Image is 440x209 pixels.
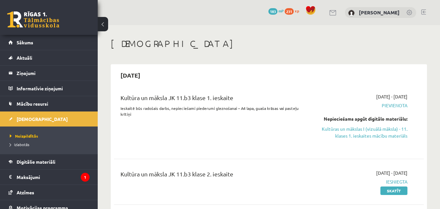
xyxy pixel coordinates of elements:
[8,96,90,111] a: Mācību resursi
[111,38,427,49] h1: [DEMOGRAPHIC_DATA]
[268,8,277,15] span: 183
[8,185,90,200] a: Atzīmes
[268,8,284,13] a: 183 mP
[7,11,59,28] a: Rīgas 1. Tālmācības vidusskola
[295,8,299,13] span: xp
[114,67,147,83] h2: [DATE]
[359,9,400,16] a: [PERSON_NAME]
[285,8,302,13] a: 231 xp
[17,39,33,45] span: Sākums
[376,170,407,176] span: [DATE] - [DATE]
[121,170,308,182] div: Kultūra un māksla JK 11.b3 klase 2. ieskaite
[17,116,68,122] span: [DEMOGRAPHIC_DATA]
[380,187,407,195] a: Skatīt
[10,133,91,139] a: Neizpildītās
[8,112,90,127] a: [DEMOGRAPHIC_DATA]
[121,105,308,117] p: Ieskaitē būs radošais darbs, nepieciešami piederumi gleznošanai – A4 lapa, guaša krāsas vai paste...
[8,50,90,65] a: Aktuāli
[376,93,407,100] span: [DATE] - [DATE]
[17,170,90,185] legend: Maksājumi
[10,142,91,147] a: Izlabotās
[8,81,90,96] a: Informatīvie ziņojumi
[318,102,407,109] span: Pievienota
[10,142,29,147] span: Izlabotās
[17,101,48,107] span: Mācību resursi
[17,81,90,96] legend: Informatīvie ziņojumi
[318,115,407,122] div: Nepieciešams apgūt digitālo materiālu:
[17,55,32,61] span: Aktuāli
[318,178,407,185] span: Iesniegta
[17,189,34,195] span: Atzīmes
[17,66,90,81] legend: Ziņojumi
[285,8,294,15] span: 231
[81,173,90,182] i: 1
[318,126,407,139] a: Kultūras un mākslas I (vizuālā māksla) - 11. klases 1. ieskaites mācību materiāls
[10,133,38,139] span: Neizpildītās
[278,8,284,13] span: mP
[17,159,55,165] span: Digitālie materiāli
[121,93,308,105] div: Kultūra un māksla JK 11.b3 klase 1. ieskaite
[8,154,90,169] a: Digitālie materiāli
[8,170,90,185] a: Maksājumi1
[8,66,90,81] a: Ziņojumi
[348,10,355,16] img: Rita Stepanova
[8,35,90,50] a: Sākums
